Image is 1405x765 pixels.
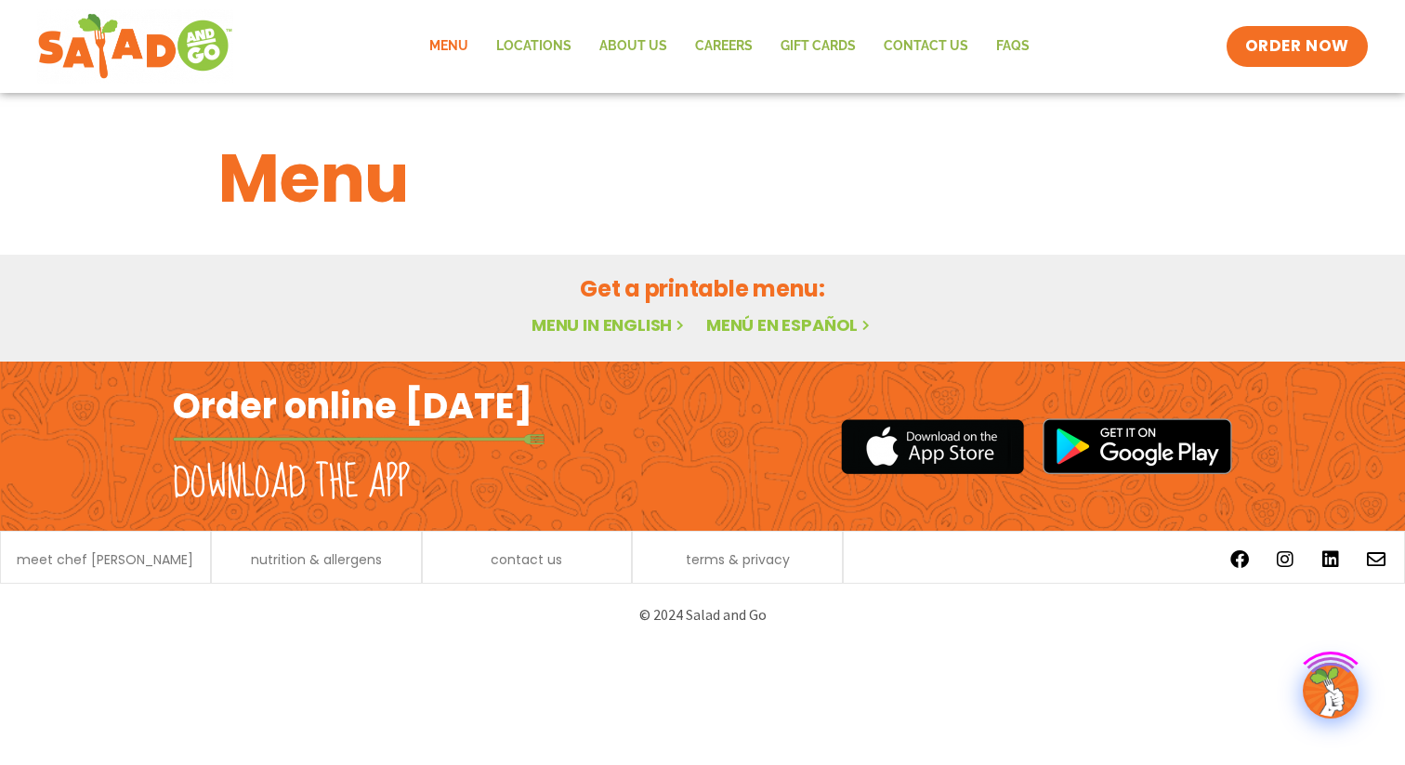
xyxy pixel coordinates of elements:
h2: Order online [DATE] [173,383,532,429]
h2: Download the app [173,457,410,509]
p: © 2024 Salad and Go [182,602,1223,627]
h2: Get a printable menu: [218,272,1187,305]
img: fork [173,434,545,444]
a: FAQs [982,25,1044,68]
a: ORDER NOW [1227,26,1368,67]
h1: Menu [218,128,1187,229]
a: Careers [681,25,767,68]
img: google_play [1043,418,1232,474]
a: Locations [482,25,585,68]
a: Menu [415,25,482,68]
a: GIFT CARDS [767,25,870,68]
a: Menú en español [706,313,873,336]
img: new-SAG-logo-768×292 [37,9,233,84]
a: terms & privacy [686,553,790,566]
span: ORDER NOW [1245,35,1349,58]
a: meet chef [PERSON_NAME] [17,553,193,566]
a: contact us [491,553,562,566]
a: About Us [585,25,681,68]
a: Menu in English [532,313,688,336]
a: Contact Us [870,25,982,68]
img: appstore [841,416,1024,477]
a: nutrition & allergens [251,553,382,566]
nav: Menu [415,25,1044,68]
